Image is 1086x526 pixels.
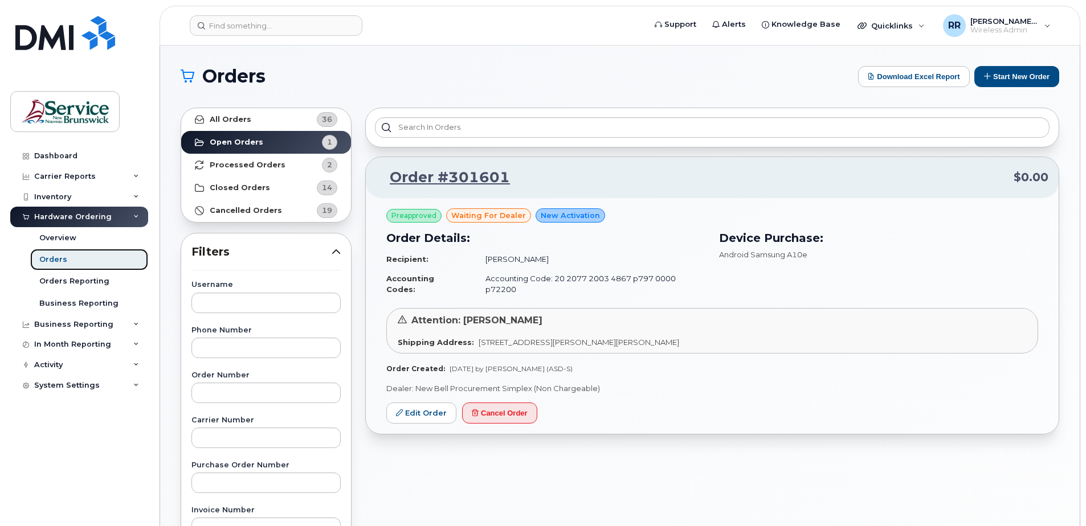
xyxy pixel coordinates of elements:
label: Purchase Order Number [191,462,341,469]
span: 36 [322,114,332,125]
a: Closed Orders14 [181,176,351,199]
span: $0.00 [1014,169,1048,186]
span: 2 [327,159,332,170]
span: Preapproved [391,211,436,221]
span: 19 [322,205,332,216]
strong: Closed Orders [210,183,270,192]
input: Search in orders [375,117,1050,138]
span: Android Samsung A10e [719,250,807,259]
td: [PERSON_NAME] [475,249,705,269]
span: 1 [327,137,332,147]
strong: Cancelled Orders [210,206,282,215]
strong: Open Orders [210,138,263,147]
label: Phone Number [191,327,341,334]
span: Orders [202,68,266,85]
a: Processed Orders2 [181,154,351,176]
a: Cancelled Orders19 [181,199,351,222]
td: Accounting Code: 20 2077 2003 4867 p797 0000 p72200 [475,269,705,299]
strong: Recipient: [386,254,428,264]
span: Filters [191,244,332,260]
label: Invoice Number [191,507,341,514]
a: Order #301601 [376,167,510,188]
h3: Order Details: [386,229,705,246]
span: waiting for dealer [451,210,526,221]
span: [DATE] by [PERSON_NAME] (ASD-S) [450,364,573,373]
span: New Activation [541,210,600,221]
label: Carrier Number [191,417,341,424]
span: Attention: [PERSON_NAME] [411,315,542,326]
span: 14 [322,182,332,193]
a: Edit Order [386,402,456,424]
a: All Orders36 [181,108,351,131]
label: Username [191,281,341,289]
strong: Order Created: [386,364,445,373]
p: Dealer: New Bell Procurement Simplex (Non Chargeable) [386,383,1038,394]
label: Order Number [191,372,341,379]
strong: Accounting Codes: [386,274,434,294]
a: Open Orders1 [181,131,351,154]
strong: Shipping Address: [398,338,474,347]
button: Download Excel Report [858,66,970,87]
span: [STREET_ADDRESS][PERSON_NAME][PERSON_NAME] [479,338,679,347]
strong: Processed Orders [210,161,285,170]
h3: Device Purchase: [719,229,1038,246]
button: Cancel Order [462,402,537,424]
button: Start New Order [974,66,1059,87]
strong: All Orders [210,115,251,124]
